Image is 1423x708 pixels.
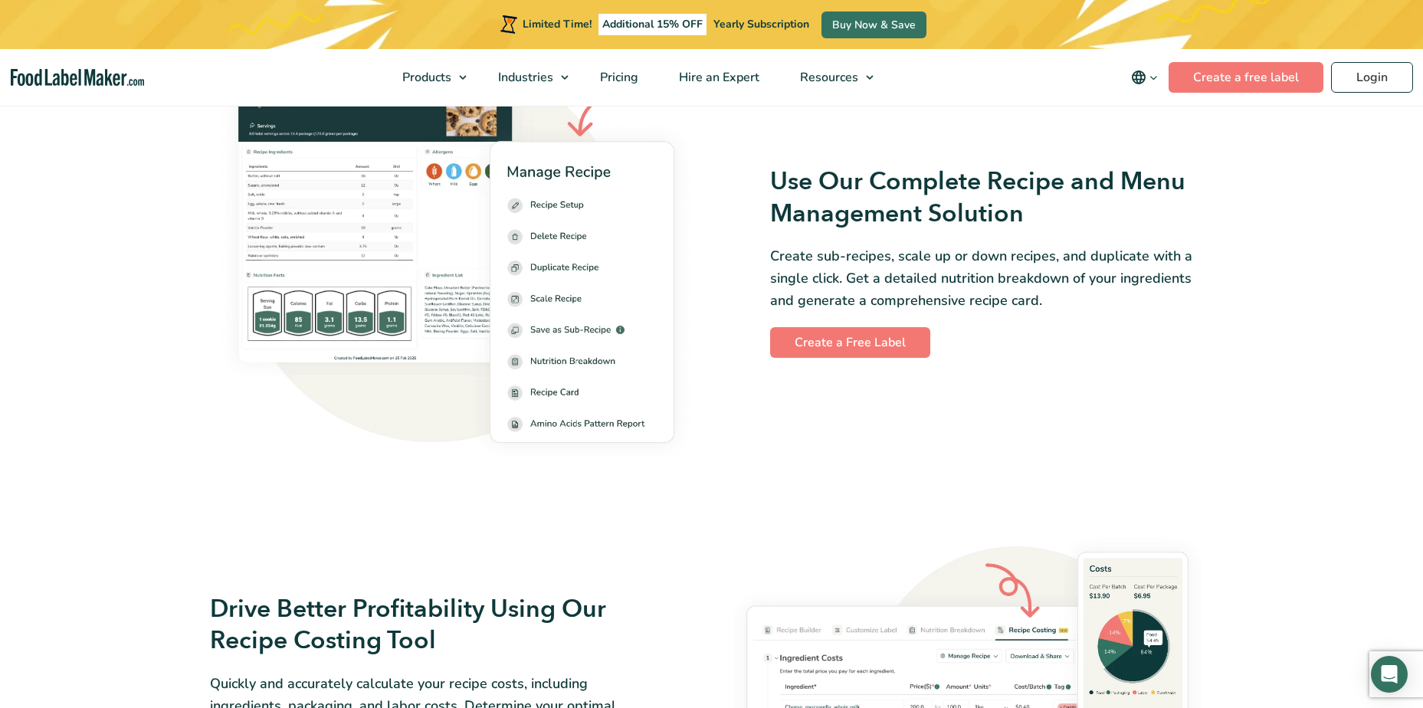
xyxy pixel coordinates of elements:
[210,594,654,657] h3: Drive Better Profitability Using Our Recipe Costing Tool
[493,69,555,86] span: Industries
[1371,656,1408,693] div: Open Intercom Messenger
[1331,62,1413,93] a: Login
[382,49,474,106] a: Products
[595,69,640,86] span: Pricing
[659,49,776,106] a: Hire an Expert
[398,69,453,86] span: Products
[770,327,930,358] a: Create a Free Label
[580,49,655,106] a: Pricing
[780,49,881,106] a: Resources
[1169,62,1323,93] a: Create a free label
[713,17,809,31] span: Yearly Subscription
[523,17,592,31] span: Limited Time!
[770,245,1214,311] p: Create sub-recipes, scale up or down recipes, and duplicate with a single click. Get a detailed n...
[821,11,926,38] a: Buy Now & Save
[795,69,860,86] span: Resources
[674,69,761,86] span: Hire an Expert
[478,49,576,106] a: Industries
[598,14,707,35] span: Additional 15% OFF
[770,166,1214,230] h3: Use Our Complete Recipe and Menu Management Solution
